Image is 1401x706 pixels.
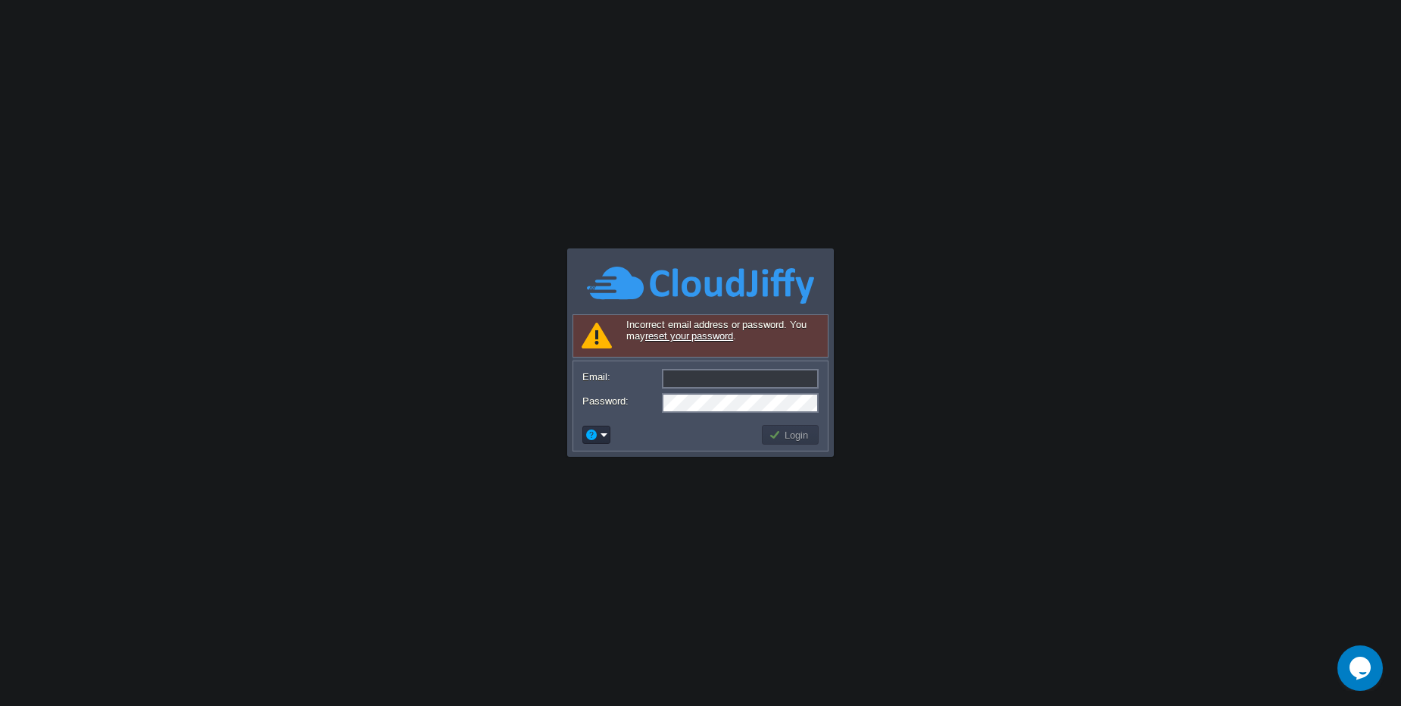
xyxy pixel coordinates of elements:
a: reset your password [645,330,733,342]
div: Incorrect email address or password. You may . [573,314,828,358]
button: Login [769,428,813,442]
iframe: chat widget [1337,645,1386,691]
label: Password: [582,393,660,409]
img: CloudJiffy [587,264,814,306]
label: Email: [582,369,660,385]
